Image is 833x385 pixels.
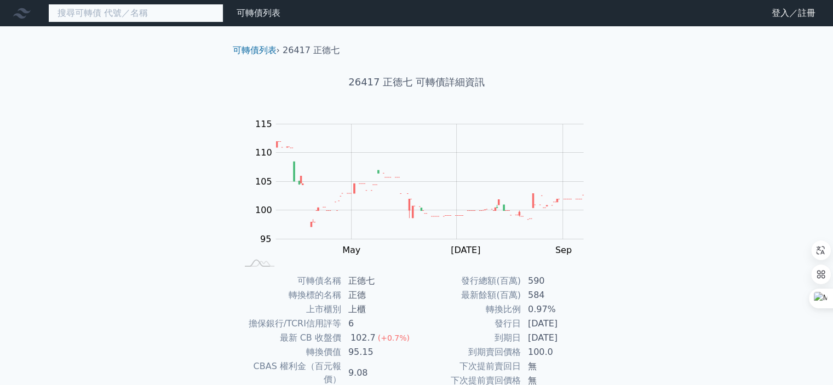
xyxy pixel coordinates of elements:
td: 下次提前賣回日 [417,359,521,373]
tspan: 115 [255,119,272,129]
td: 轉換比例 [417,302,521,317]
tspan: 110 [255,147,272,158]
tspan: Sep [555,245,572,255]
a: 可轉債列表 [237,8,280,18]
div: 102.7 [348,331,378,344]
tspan: 95 [260,234,271,244]
tspan: [DATE] [451,245,480,255]
td: 到期賣回價格 [417,345,521,359]
td: 最新餘額(百萬) [417,288,521,302]
td: 上市櫃別 [237,302,342,317]
tspan: May [342,245,360,255]
td: 發行日 [417,317,521,331]
td: 到期日 [417,331,521,345]
td: 無 [521,359,596,373]
td: 轉換價值 [237,345,342,359]
td: 正德 [342,288,417,302]
tspan: 105 [255,176,272,187]
td: 正德七 [342,274,417,288]
td: 590 [521,274,596,288]
td: 發行總額(百萬) [417,274,521,288]
input: 搜尋可轉債 代號／名稱 [48,4,223,22]
td: 584 [521,288,596,302]
a: 可轉債列表 [233,45,277,55]
td: 轉換標的名稱 [237,288,342,302]
td: [DATE] [521,331,596,345]
td: 擔保銀行/TCRI信用評等 [237,317,342,331]
td: 上櫃 [342,302,417,317]
tspan: 100 [255,205,272,215]
td: 95.15 [342,345,417,359]
td: [DATE] [521,317,596,331]
li: 26417 正德七 [283,44,340,57]
td: 可轉債名稱 [237,274,342,288]
a: 登入／註冊 [763,4,824,22]
span: (+0.7%) [378,334,410,342]
td: 最新 CB 收盤價 [237,331,342,345]
td: 0.97% [521,302,596,317]
td: 100.0 [521,345,596,359]
li: › [233,44,280,57]
g: Series [276,142,583,227]
td: 6 [342,317,417,331]
h1: 26417 正德七 可轉債詳細資訊 [224,74,610,90]
g: Chart [249,119,600,255]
